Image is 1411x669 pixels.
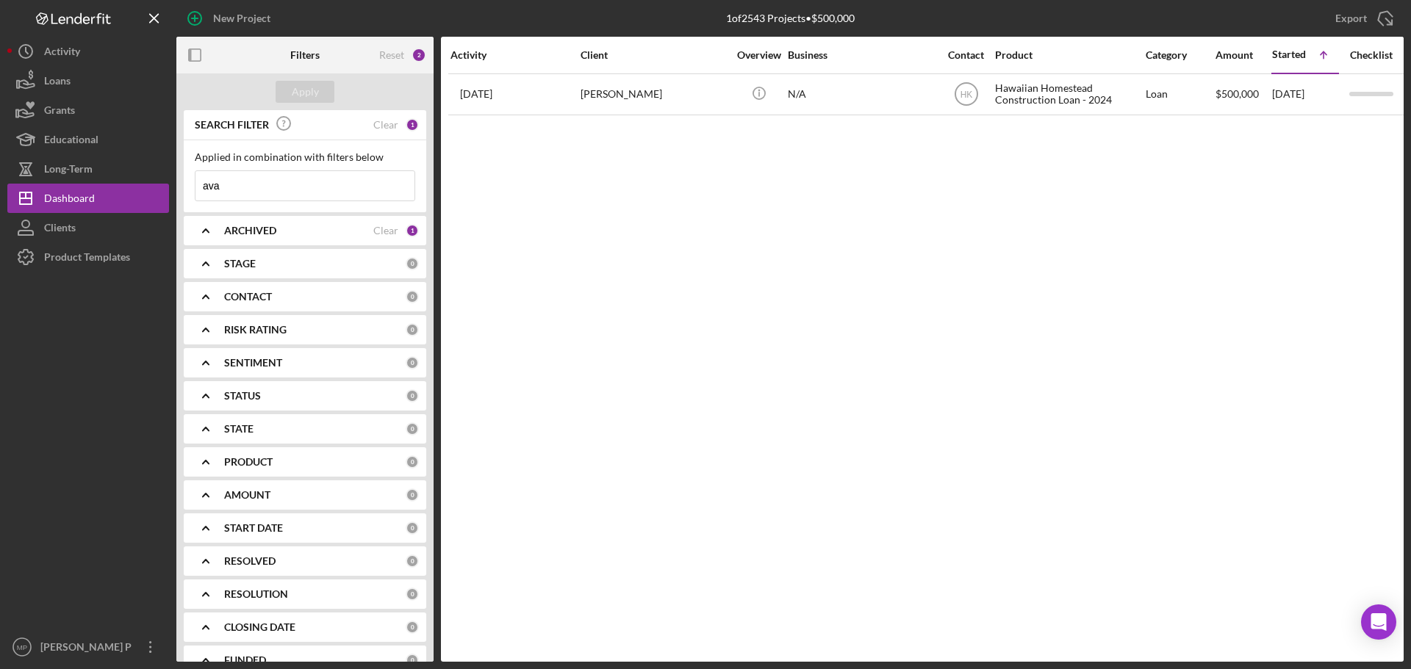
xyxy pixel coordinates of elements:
[224,258,256,270] b: STAGE
[581,75,728,114] div: [PERSON_NAME]
[406,118,419,131] div: 1
[581,49,728,61] div: Client
[450,49,579,61] div: Activity
[1335,4,1367,33] div: Export
[44,213,76,246] div: Clients
[960,90,972,100] text: HK
[37,632,132,665] div: [PERSON_NAME] P
[224,621,295,633] b: CLOSING DATE
[1272,48,1306,60] div: Started
[1146,49,1214,61] div: Category
[7,37,169,66] button: Activity
[726,12,855,24] div: 1 of 2543 Projects • $500,000
[406,654,419,667] div: 0
[224,489,270,501] b: AMOUNT
[406,587,419,601] div: 0
[17,643,27,651] text: MP
[7,242,169,272] button: Product Templates
[788,75,935,114] div: N/A
[7,66,169,95] button: Loans
[44,37,80,70] div: Activity
[224,555,276,567] b: RESOLVED
[1146,75,1214,114] div: Loan
[406,257,419,270] div: 0
[44,184,95,217] div: Dashboard
[1361,604,1396,640] div: Open Intercom Messenger
[7,95,169,125] button: Grants
[379,49,404,61] div: Reset
[406,323,419,336] div: 0
[44,154,93,187] div: Long-Term
[7,125,169,154] button: Educational
[224,324,287,336] b: RISK RATING
[224,456,273,468] b: PRODUCT
[406,488,419,502] div: 0
[224,291,272,303] b: CONTACT
[406,422,419,435] div: 0
[406,554,419,568] div: 0
[195,151,415,163] div: Applied in combination with filters below
[412,48,426,62] div: 2
[292,81,319,103] div: Apply
[406,455,419,469] div: 0
[195,119,269,131] b: SEARCH FILTER
[1216,75,1271,114] div: $500,000
[406,521,419,535] div: 0
[7,154,169,184] button: Long-Term
[995,75,1142,114] div: Hawaiian Homestead Construction Loan - 2024
[731,49,786,61] div: Overview
[1272,75,1338,114] div: [DATE]
[44,125,98,158] div: Educational
[276,81,334,103] button: Apply
[224,423,254,435] b: STATE
[224,225,276,236] b: ARCHIVED
[44,95,75,129] div: Grants
[176,4,285,33] button: New Project
[224,357,282,369] b: SENTIMENT
[290,49,320,61] b: Filters
[995,49,1142,61] div: Product
[406,290,419,303] div: 0
[460,88,492,100] time: 2024-07-04 21:30
[406,621,419,634] div: 0
[224,588,288,600] b: RESOLUTION
[788,49,935,61] div: Business
[44,66,71,99] div: Loans
[224,654,266,666] b: FUNDED
[1340,49,1402,61] div: Checklist
[406,389,419,402] div: 0
[224,390,261,402] b: STATUS
[373,119,398,131] div: Clear
[406,224,419,237] div: 1
[406,356,419,369] div: 0
[224,522,283,534] b: START DATE
[213,4,270,33] div: New Project
[7,213,169,242] button: Clients
[44,242,130,275] div: Product Templates
[1216,49,1271,61] div: Amount
[7,632,169,662] button: MP[PERSON_NAME] P
[7,184,169,213] button: Dashboard
[373,225,398,236] div: Clear
[938,49,994,61] div: Contact
[1321,4,1404,33] button: Export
